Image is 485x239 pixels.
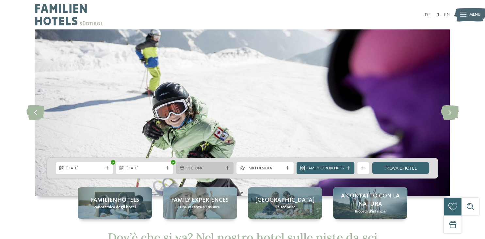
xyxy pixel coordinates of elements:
span: Da scoprire [275,204,296,210]
span: Ricordi d’infanzia [355,209,385,214]
span: Panoramica degli hotel [94,204,136,210]
a: DE [425,12,431,17]
a: Hotel sulle piste da sci per bambini: divertimento senza confini A contatto con la natura Ricordi... [333,187,407,219]
span: Family Experiences [307,165,344,171]
span: Familienhotels [91,196,139,204]
a: Hotel sulle piste da sci per bambini: divertimento senza confini Family experiences Una vacanza s... [163,187,237,219]
span: A contatto con la natura [339,192,401,208]
span: [GEOGRAPHIC_DATA] [255,196,315,204]
span: I miei desideri [247,165,283,171]
img: Hotel sulle piste da sci per bambini: divertimento senza confini [35,29,450,196]
span: Una vacanza su misura [180,204,220,210]
a: Hotel sulle piste da sci per bambini: divertimento senza confini Familienhotels Panoramica degli ... [78,187,152,219]
span: Regione [186,165,223,171]
a: IT [435,12,439,17]
span: [DATE] [126,165,163,171]
span: Family experiences [171,196,229,204]
span: [DATE] [66,165,103,171]
a: Hotel sulle piste da sci per bambini: divertimento senza confini [GEOGRAPHIC_DATA] Da scoprire [248,187,322,219]
a: EN [444,12,450,17]
span: Menu [469,12,480,18]
a: trova l’hotel [372,162,429,174]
